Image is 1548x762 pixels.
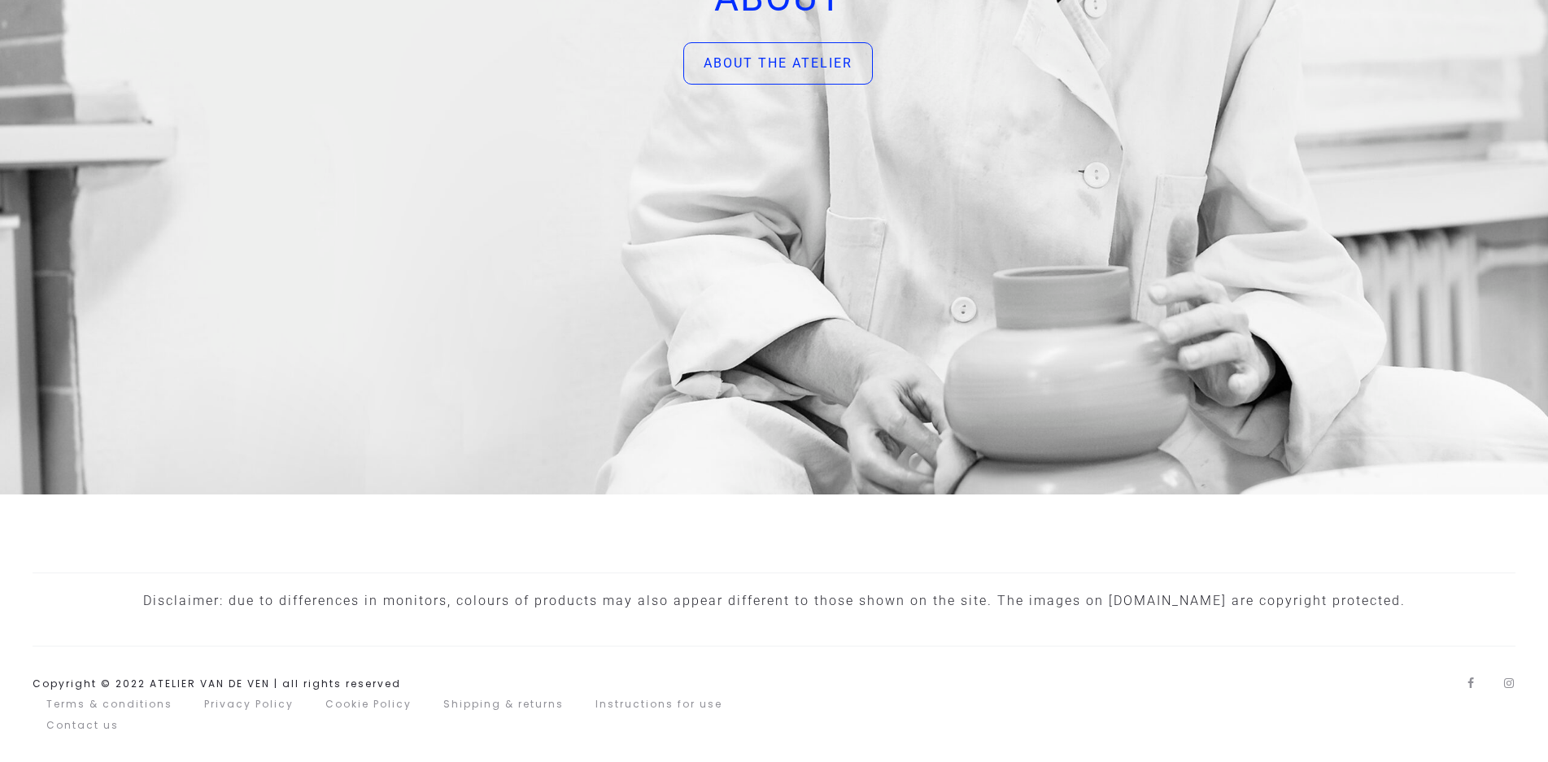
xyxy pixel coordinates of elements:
[683,42,873,85] a: ABOUT THE ATELIER
[443,697,564,711] a: Shipping & returns
[595,697,722,711] a: Instructions for use
[46,718,119,732] a: Contact us
[33,673,401,695] div: Copyright © 2022 ATELIER VAN DE VEN | all rights reserved
[704,54,852,73] div: ABOUT THE ATELIER
[46,697,172,711] a: Terms & conditions
[204,697,294,711] a: Privacy Policy
[325,697,412,711] a: Cookie Policy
